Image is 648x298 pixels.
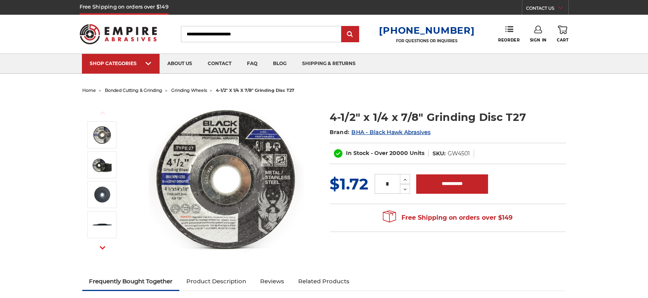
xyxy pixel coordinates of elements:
[330,174,368,193] span: $1.72
[342,27,358,42] input: Submit
[253,273,291,290] a: Reviews
[498,26,519,42] a: Reorder
[526,4,568,15] a: CONTACT US
[90,60,152,66] div: SHOP CATEGORIES
[291,273,356,290] a: Related Products
[92,219,112,231] img: 1/4" thickness of BHA grinding wheels
[93,105,112,121] button: Previous
[171,88,207,93] a: grinding wheels
[105,88,162,93] a: bonded cutting & grinding
[92,155,112,174] img: 4-1/2" x 1/4" grinding discs
[179,273,253,290] a: Product Description
[379,38,474,43] p: FOR QUESTIONS OR INQUIRIES
[265,54,294,74] a: blog
[383,210,512,226] span: Free Shipping on orders over $149
[433,150,446,158] dt: SKU:
[346,150,369,157] span: In Stock
[80,19,157,49] img: Empire Abrasives
[557,38,568,43] span: Cart
[82,273,180,290] a: Frequently Bought Together
[92,185,112,204] img: back of grinding disk
[371,150,388,157] span: - Over
[351,129,431,136] a: BHA - Black Hawk Abrasives
[239,54,265,74] a: faq
[160,54,200,74] a: about us
[93,239,112,256] button: Next
[294,54,363,74] a: shipping & returns
[330,110,566,125] h1: 4-1/2" x 1/4 x 7/8" Grinding Disc T27
[498,38,519,43] span: Reorder
[149,102,304,257] img: BHA grinding wheels for 4.5 inch angle grinder
[557,26,568,43] a: Cart
[200,54,239,74] a: contact
[216,88,294,93] span: 4-1/2" x 1/4 x 7/8" grinding disc t27
[92,125,112,145] img: BHA grinding wheels for 4.5 inch angle grinder
[389,150,408,157] span: 20000
[448,150,470,158] dd: GW4501
[330,129,350,136] span: Brand:
[410,150,424,157] span: Units
[82,88,96,93] a: home
[530,38,547,43] span: Sign In
[379,25,474,36] a: [PHONE_NUMBER]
